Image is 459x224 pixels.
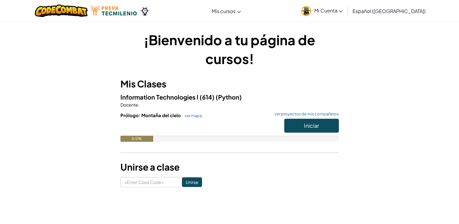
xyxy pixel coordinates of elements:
[120,102,138,107] span: Docente
[304,122,319,129] span: Iniciar
[120,93,216,101] span: Information Technologies I (614)
[120,177,182,187] input: <Enter Class Code>
[272,112,339,116] a: ver proyectos de mis compañeros
[353,8,426,14] span: Español ([GEOGRAPHIC_DATA])
[182,177,202,187] input: Unirse
[138,102,139,107] span: :
[120,160,339,174] h3: Unirse a clase
[35,5,88,17] img: CodeCombat logo
[120,77,339,91] h3: Mis Clases
[284,119,339,133] button: Iniciar
[182,113,202,118] a: ver mapa
[209,3,244,19] a: Mis cursos
[216,93,242,101] span: (Python)
[140,6,150,15] img: Ozaria
[314,7,343,14] span: Mi Cuenta
[298,1,346,20] a: Mi Cuenta
[349,3,429,19] a: Español ([GEOGRAPHIC_DATA])
[120,136,153,142] div: 0.0%
[120,30,339,68] h1: ¡Bienvenido a tu página de cursos!
[301,6,311,16] img: avatar
[120,112,182,118] span: Prólogo: Montaña del cielo
[91,6,137,15] img: Tecmilenio logo
[212,8,235,14] span: Mis cursos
